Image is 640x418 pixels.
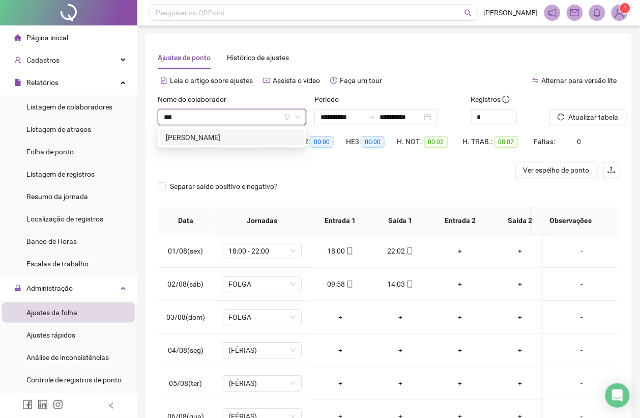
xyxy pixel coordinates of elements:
div: + [439,345,482,356]
span: reload [558,114,565,121]
span: Ajustes da folha [26,309,77,317]
th: Jornadas [214,207,310,235]
span: lock [14,285,21,292]
th: Observações [533,207,609,235]
div: 09:58 [318,278,362,290]
button: Ver espelho de ponto [515,162,598,178]
span: Controle de registros de ponto [26,376,122,384]
div: + [499,245,542,257]
span: file [14,79,21,86]
th: Saída 2 [490,207,550,235]
span: Análise de inconsistências [26,353,109,361]
label: Período [314,94,345,105]
span: mobile [405,247,414,255]
div: 18:00 [318,245,362,257]
span: Escalas de trabalho [26,260,89,268]
span: info-circle [503,96,510,103]
span: left [108,402,115,409]
div: + [318,378,362,389]
span: search [464,9,472,17]
span: Faça um tour [340,76,382,85]
span: FOLGA [229,310,296,325]
span: 1 [624,5,627,12]
span: notification [548,8,557,17]
span: Ver espelho de ponto [523,164,590,176]
span: 00:00 [361,136,385,148]
span: Registros [471,94,510,105]
span: 04/08(seg) [168,346,203,354]
th: Data [158,207,214,235]
span: 02/08(sáb) [168,280,204,288]
span: mobile [405,281,414,288]
span: facebook [22,400,33,410]
span: 0 [577,137,581,146]
span: 18:00 - 22:00 [229,243,296,259]
div: + [379,345,422,356]
span: Faltas: [534,137,557,146]
div: LARYSSA BARBOSA SILVA [160,129,304,146]
div: + [379,378,422,389]
span: mobile [345,247,354,255]
div: - [551,245,612,257]
span: Listagem de registros [26,170,95,178]
span: Ajustes de ponto [158,53,211,62]
div: + [439,378,482,389]
span: user-add [14,57,21,64]
span: upload [607,166,616,174]
span: youtube [263,77,270,84]
span: linkedin [38,400,48,410]
span: Listagem de atrasos [26,125,91,133]
span: Observações [541,215,601,226]
span: Cadastros [26,56,60,64]
span: bell [593,8,602,17]
div: + [499,312,542,323]
div: HE 3: [346,136,397,148]
div: + [499,278,542,290]
sup: Atualize o seu contato no menu Meus Dados [620,3,630,13]
span: Página inicial [26,34,68,42]
div: - [551,345,612,356]
span: Assista o vídeo [273,76,320,85]
span: 08:07 [494,136,518,148]
div: [PERSON_NAME] [166,132,298,143]
span: Separar saldo positivo e negativo? [166,181,282,192]
span: Histórico de ajustes [227,53,289,62]
div: + [379,312,422,323]
span: down [295,114,301,120]
th: Entrada 2 [430,207,490,235]
span: Localização de registros [26,215,103,223]
div: H. NOT.: [397,136,463,148]
span: 03/08(dom) [166,313,205,321]
span: (FÉRIAS) [229,343,296,358]
span: swap-right [367,113,375,121]
span: instagram [53,400,63,410]
div: - [551,378,612,389]
span: Administração [26,284,73,292]
div: 14:03 [379,278,422,290]
button: Atualizar tabela [549,109,627,125]
div: - [551,312,612,323]
span: mobile [345,281,354,288]
span: [PERSON_NAME] [484,7,538,18]
span: 00:02 [424,136,448,148]
span: history [330,77,337,84]
span: to [367,113,375,121]
span: Folha de ponto [26,148,74,156]
span: Leia o artigo sobre ajustes [170,76,253,85]
div: + [318,312,362,323]
span: Alternar para versão lite [542,76,617,85]
span: filter [284,114,290,120]
span: Relatórios [26,78,59,87]
span: Resumo da jornada [26,192,88,201]
div: + [439,312,482,323]
span: 01/08(sex) [168,247,203,255]
span: swap [532,77,539,84]
th: Entrada 1 [310,207,370,235]
div: + [439,278,482,290]
div: + [499,345,542,356]
span: Ajustes rápidos [26,331,75,339]
th: Saída 1 [370,207,430,235]
span: Banco de Horas [26,237,77,245]
div: - [551,278,612,290]
label: Nome do colaborador [158,94,233,105]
